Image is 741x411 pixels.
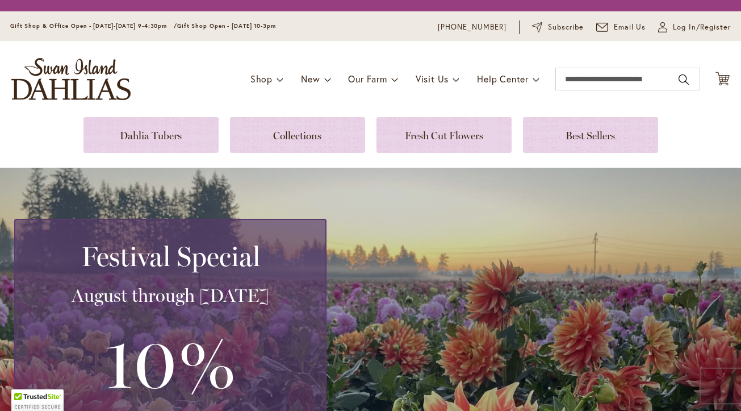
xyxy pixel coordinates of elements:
[548,22,584,33] span: Subscribe
[416,73,449,85] span: Visit Us
[438,22,506,33] a: [PHONE_NUMBER]
[477,73,529,85] span: Help Center
[614,22,646,33] span: Email Us
[250,73,273,85] span: Shop
[532,22,584,33] a: Subscribe
[11,58,131,100] a: store logo
[596,22,646,33] a: Email Us
[177,22,276,30] span: Gift Shop Open - [DATE] 10-3pm
[29,318,312,407] h3: 10%
[29,284,312,307] h3: August through [DATE]
[301,73,320,85] span: New
[673,22,731,33] span: Log In/Register
[658,22,731,33] a: Log In/Register
[679,70,689,89] button: Search
[10,22,177,30] span: Gift Shop & Office Open - [DATE]-[DATE] 9-4:30pm /
[348,73,387,85] span: Our Farm
[29,240,312,272] h2: Festival Special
